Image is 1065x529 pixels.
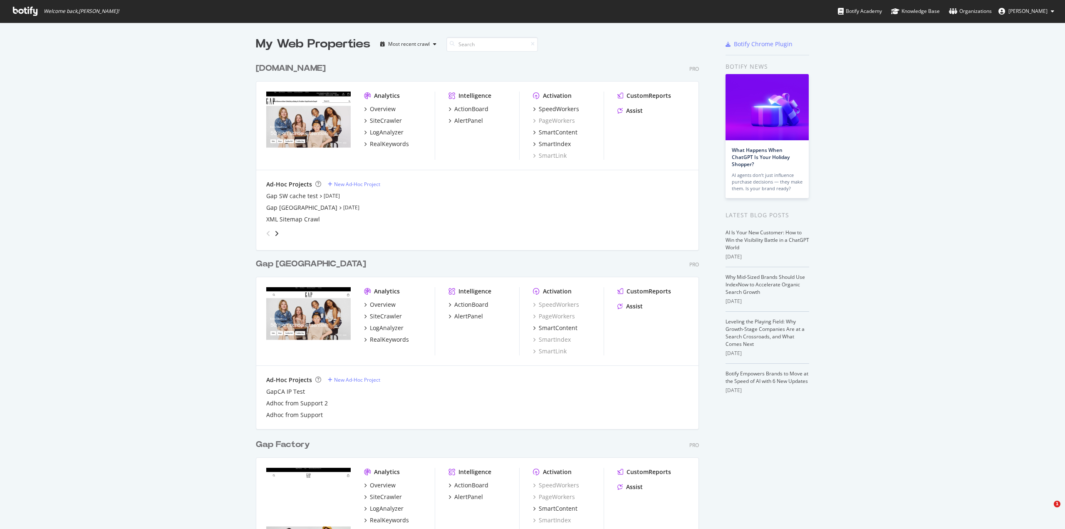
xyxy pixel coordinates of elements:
[458,468,491,476] div: Intelligence
[626,302,643,310] div: Assist
[328,181,380,188] a: New Ad-Hoc Project
[334,376,380,383] div: New Ad-Hoc Project
[533,504,577,513] a: SmartContent
[533,151,567,160] a: SmartLink
[891,7,940,15] div: Knowledge Base
[626,483,643,491] div: Assist
[266,215,320,224] a: XML Sitemap Crawl
[533,335,571,344] a: SmartIndex
[533,140,571,148] a: SmartIndex
[364,335,409,344] a: RealKeywords
[266,287,351,355] img: Gapcanada.ca
[726,211,809,220] div: Latest Blog Posts
[370,516,409,524] div: RealKeywords
[266,376,312,384] div: Ad-Hoc Projects
[266,192,318,200] a: Gap SW cache test
[266,204,337,212] div: Gap [GEOGRAPHIC_DATA]
[324,192,340,199] a: [DATE]
[370,324,404,332] div: LogAnalyzer
[626,107,643,115] div: Assist
[374,92,400,100] div: Analytics
[370,312,402,320] div: SiteCrawler
[533,117,575,125] a: PageWorkers
[539,105,579,113] div: SpeedWorkers
[448,493,483,501] a: AlertPanel
[364,324,404,332] a: LogAnalyzer
[256,258,366,270] div: Gap [GEOGRAPHIC_DATA]
[617,92,671,100] a: CustomReports
[328,376,380,383] a: New Ad-Hoc Project
[454,117,483,125] div: AlertPanel
[454,301,488,309] div: ActionBoard
[627,468,671,476] div: CustomReports
[627,92,671,100] div: CustomReports
[448,312,483,320] a: AlertPanel
[448,105,488,113] a: ActionBoard
[734,40,793,48] div: Botify Chrome Plugin
[617,107,643,115] a: Assist
[370,105,396,113] div: Overview
[543,468,572,476] div: Activation
[448,481,488,489] a: ActionBoard
[377,37,440,51] button: Most recent crawl
[374,468,400,476] div: Analytics
[1008,7,1048,15] span: Greg M
[44,8,119,15] span: Welcome back, [PERSON_NAME] !
[726,350,809,357] div: [DATE]
[617,287,671,296] a: CustomReports
[726,298,809,305] div: [DATE]
[726,229,809,251] a: AI Is Your New Customer: How to Win the Visibility Battle in a ChatGPT World
[992,5,1061,18] button: [PERSON_NAME]
[370,117,402,125] div: SiteCrawler
[1054,501,1060,507] span: 1
[454,493,483,501] div: AlertPanel
[370,301,396,309] div: Overview
[266,411,323,419] a: Adhoc from Support
[263,227,274,240] div: angle-left
[274,229,280,238] div: angle-right
[266,180,312,189] div: Ad-Hoc Projects
[539,504,577,513] div: SmartContent
[726,253,809,261] div: [DATE]
[458,92,491,100] div: Intelligence
[533,481,579,489] div: SpeedWorkers
[838,7,882,15] div: Botify Academy
[266,387,305,396] a: GapCA IP Test
[364,117,402,125] a: SiteCrawler
[533,493,575,501] a: PageWorkers
[539,140,571,148] div: SmartIndex
[726,40,793,48] a: Botify Chrome Plugin
[689,442,699,449] div: Pro
[533,516,571,524] a: SmartIndex
[458,287,491,296] div: Intelligence
[533,347,567,355] div: SmartLink
[617,468,671,476] a: CustomReports
[364,516,409,524] a: RealKeywords
[454,312,483,320] div: AlertPanel
[364,504,404,513] a: LogAnalyzer
[533,128,577,137] a: SmartContent
[370,128,404,137] div: LogAnalyzer
[266,399,328,407] a: Adhoc from Support 2
[533,301,579,309] a: SpeedWorkers
[726,370,808,385] a: Botify Empowers Brands to Move at the Speed of AI with 6 New Updates
[539,324,577,332] div: SmartContent
[949,7,992,15] div: Organizations
[256,62,329,75] a: [DOMAIN_NAME]
[533,312,575,320] a: PageWorkers
[364,312,402,320] a: SiteCrawler
[256,36,370,52] div: My Web Properties
[343,204,359,211] a: [DATE]
[726,387,809,394] div: [DATE]
[732,147,790,168] a: What Happens When ChatGPT Is Your Holiday Shopper?
[732,172,802,192] div: AI agents don’t just influence purchase decisions — they make them. Is your brand ready?
[543,287,572,296] div: Activation
[374,287,400,296] div: Analytics
[726,74,809,140] img: What Happens When ChatGPT Is Your Holiday Shopper?
[617,302,643,310] a: Assist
